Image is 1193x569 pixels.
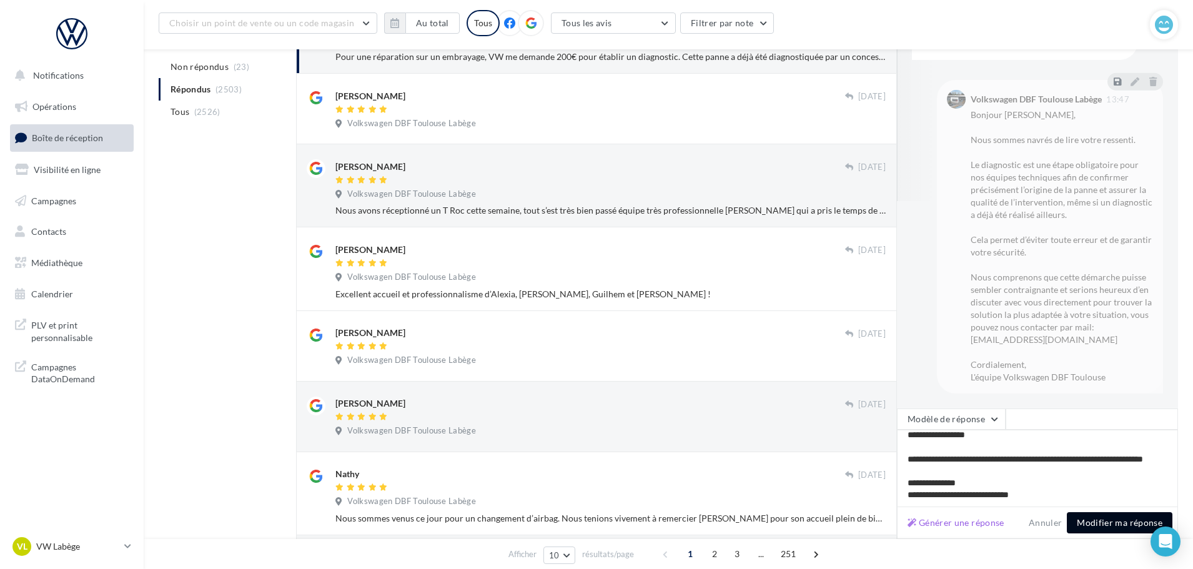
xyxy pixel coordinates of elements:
div: Pour une réparation sur un embrayage, VW me demande 200€ pour établir un diagnostic. Cette panne ... [335,51,886,63]
div: Bonjour [PERSON_NAME], Nous sommes navrés de lire votre ressenti. Le diagnostic est une étape obl... [971,109,1153,383]
div: [PERSON_NAME] [335,397,405,410]
div: Nathy [335,468,359,480]
span: [DATE] [858,91,886,102]
span: Visibilité en ligne [34,164,101,175]
button: Modèle de réponse [897,408,1006,430]
span: 3 [727,544,747,564]
div: Volkswagen DBF Toulouse Labège [971,95,1102,104]
button: Au total [405,12,460,34]
span: Campagnes [31,195,76,205]
span: 251 [776,544,801,564]
button: Filtrer par note [680,12,775,34]
span: Volkswagen DBF Toulouse Labège [347,272,476,283]
span: (2526) [194,107,220,117]
span: Tous [171,106,189,118]
button: Au total [384,12,460,34]
span: Volkswagen DBF Toulouse Labège [347,425,476,437]
button: Modifier ma réponse [1067,512,1172,533]
span: Contacts [31,226,66,237]
span: 13:47 [1106,96,1129,104]
span: Médiathèque [31,257,82,268]
button: Générer une réponse [903,515,1009,530]
div: Excellent accueil et professionnalisme d’Alexia, [PERSON_NAME], Guilhem et [PERSON_NAME] ! [335,288,886,300]
a: VL VW Labège [10,535,134,558]
a: Visibilité en ligne [7,157,136,183]
span: [DATE] [858,162,886,173]
a: Campagnes [7,188,136,214]
a: Contacts [7,219,136,245]
span: Notifications [33,70,84,81]
button: Choisir un point de vente ou un code magasin [159,12,377,34]
span: Non répondus [171,61,229,73]
span: Volkswagen DBF Toulouse Labège [347,118,476,129]
div: [PERSON_NAME] [335,327,405,339]
span: 10 [549,550,560,560]
button: 10 [543,547,575,564]
span: Calendrier [31,289,73,299]
span: 2 [705,544,725,564]
span: Volkswagen DBF Toulouse Labège [347,496,476,507]
span: Tous les avis [562,17,612,28]
span: ... [751,544,771,564]
span: (23) [234,62,249,72]
span: Volkswagen DBF Toulouse Labège [347,189,476,200]
span: Afficher [508,548,537,560]
span: 1 [680,544,700,564]
span: [DATE] [858,329,886,340]
button: Tous les avis [551,12,676,34]
span: Campagnes DataOnDemand [31,359,129,385]
a: PLV et print personnalisable [7,312,136,349]
p: VW Labège [36,540,119,553]
span: PLV et print personnalisable [31,317,129,344]
span: Volkswagen DBF Toulouse Labège [347,355,476,366]
div: Nous sommes venus ce jour pour un changement d’airbag. Nous tenions vivement à remercier [PERSON_... [335,512,886,525]
button: Annuler [1024,515,1067,530]
div: [PERSON_NAME] [335,90,405,102]
div: [PERSON_NAME] [335,161,405,173]
span: [DATE] [858,470,886,481]
span: [DATE] [858,399,886,410]
a: Campagnes DataOnDemand [7,354,136,390]
a: Opérations [7,94,136,120]
div: Open Intercom Messenger [1151,527,1181,557]
span: VL [17,540,27,553]
a: Boîte de réception [7,124,136,151]
span: résultats/page [582,548,634,560]
div: Tous [467,10,500,36]
span: Opérations [32,101,76,112]
div: Nous avons réceptionné un T Roc cette semaine, tout s’est très bien passé équipe très professionn... [335,204,886,217]
div: [PERSON_NAME] [335,244,405,256]
a: Calendrier [7,281,136,307]
a: Médiathèque [7,250,136,276]
span: [DATE] [858,245,886,256]
span: Choisir un point de vente ou un code magasin [169,17,354,28]
span: Boîte de réception [32,132,103,143]
button: Notifications [7,62,131,89]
